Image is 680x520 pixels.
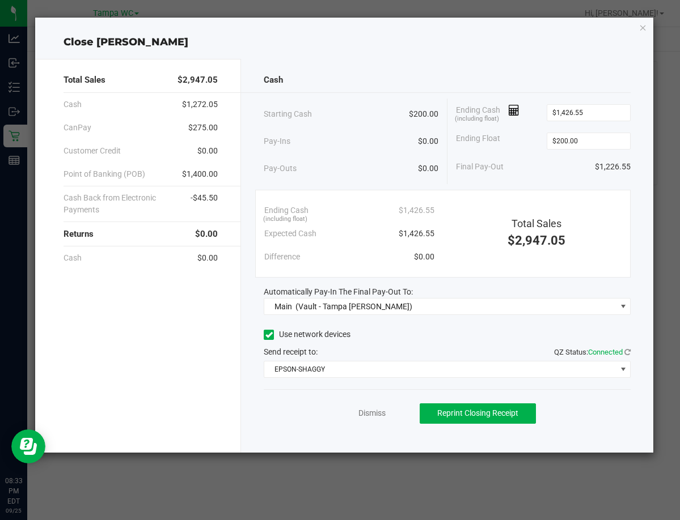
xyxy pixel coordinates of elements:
[64,222,218,246] div: Returns
[418,135,438,147] span: $0.00
[512,218,561,229] span: Total Sales
[178,74,218,87] span: $2,947.05
[399,228,434,240] span: $1,426.55
[508,233,565,248] span: $2,947.05
[264,347,318,356] span: Send receipt to:
[414,251,434,263] span: $0.00
[64,99,82,110] span: Cash
[264,329,350,340] label: Use network devices
[437,408,518,417] span: Reprint Closing Receipt
[264,251,300,263] span: Difference
[264,108,312,120] span: Starting Cash
[295,302,412,311] span: (Vault - Tampa [PERSON_NAME])
[420,403,536,424] button: Reprint Closing Receipt
[264,361,616,377] span: EPSON-SHAGGY
[358,407,386,419] a: Dismiss
[64,74,105,87] span: Total Sales
[274,302,292,311] span: Main
[456,161,504,173] span: Final Pay-Out
[182,99,218,110] span: $1,272.05
[264,74,283,87] span: Cash
[264,287,413,296] span: Automatically Pay-In The Final Pay-Out To:
[197,252,218,264] span: $0.00
[64,168,145,180] span: Point of Banking (POB)
[263,215,307,224] span: (including float)
[554,348,631,356] span: QZ Status:
[11,429,45,463] iframe: Resource center
[595,161,631,173] span: $1,226.55
[264,163,297,174] span: Pay-Outs
[456,133,500,150] span: Ending Float
[264,228,316,240] span: Expected Cash
[399,204,434,216] span: $1,426.55
[195,228,218,241] span: $0.00
[456,104,519,121] span: Ending Cash
[64,252,82,264] span: Cash
[264,204,309,216] span: Ending Cash
[197,145,218,157] span: $0.00
[409,108,438,120] span: $200.00
[264,135,290,147] span: Pay-Ins
[64,192,191,216] span: Cash Back from Electronic Payments
[188,122,218,134] span: $275.00
[35,35,654,50] div: Close [PERSON_NAME]
[418,163,438,174] span: $0.00
[64,145,121,157] span: Customer Credit
[588,348,623,356] span: Connected
[191,192,218,216] span: -$45.50
[455,114,499,124] span: (including float)
[182,168,218,180] span: $1,400.00
[64,122,91,134] span: CanPay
